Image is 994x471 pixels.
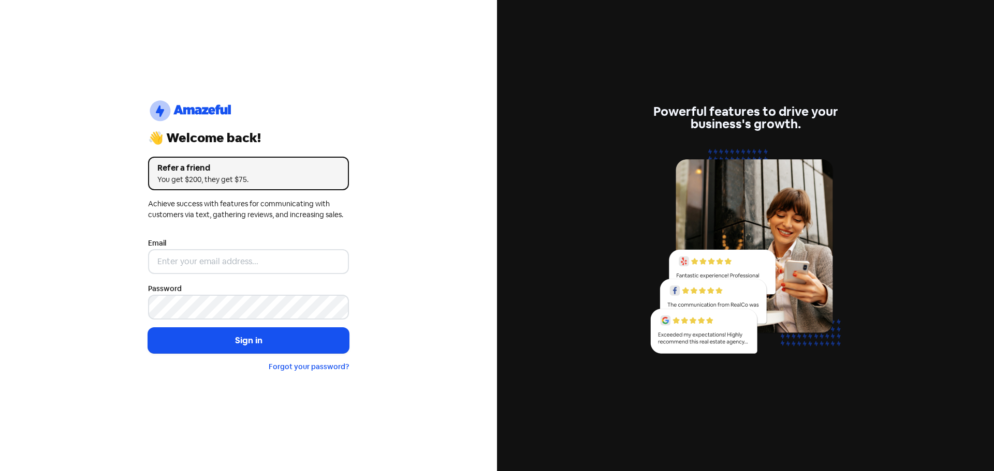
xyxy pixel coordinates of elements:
[157,174,340,185] div: You get $200, they get $75.
[148,238,166,249] label: Email
[148,283,182,294] label: Password
[148,132,349,144] div: 👋 Welcome back!
[645,105,846,130] div: Powerful features to drive your business's growth.
[269,362,349,371] a: Forgot your password?
[157,162,340,174] div: Refer a friend
[148,328,349,354] button: Sign in
[148,199,349,220] div: Achieve success with features for communicating with customers via text, gathering reviews, and i...
[645,143,846,366] img: reviews
[148,249,349,274] input: Enter your email address...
